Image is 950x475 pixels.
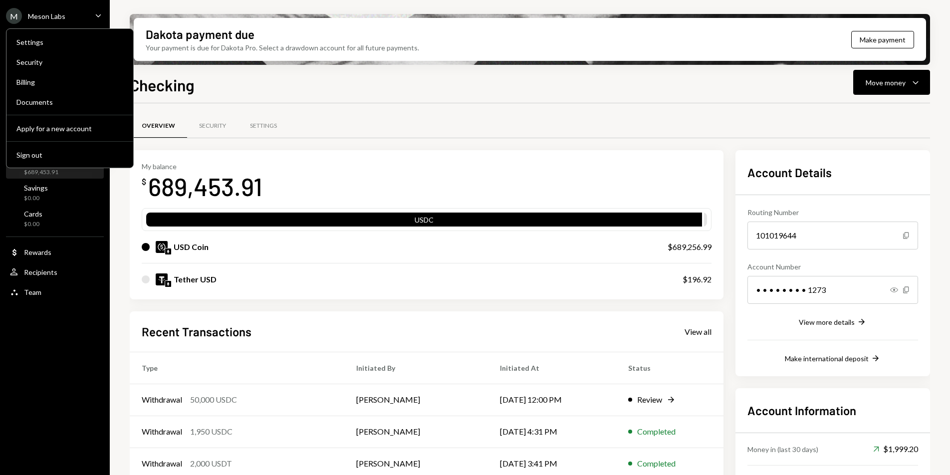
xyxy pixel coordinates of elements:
[866,77,906,88] div: Move money
[747,207,918,218] div: Routing Number
[799,318,855,326] div: View more details
[873,443,918,455] div: $1,999.20
[6,283,104,301] a: Team
[851,31,914,48] button: Make payment
[24,248,51,256] div: Rewards
[10,146,129,164] button: Sign out
[187,113,238,139] a: Security
[24,168,58,177] div: $689,453.91
[142,177,146,187] div: $
[148,171,262,202] div: 689,453.91
[637,394,662,406] div: Review
[24,288,41,296] div: Team
[165,248,171,254] img: ethereum-mainnet
[250,122,277,130] div: Settings
[685,327,712,337] div: View all
[24,210,42,218] div: Cards
[6,207,104,231] a: Cards$0.00
[156,241,168,253] img: USDC
[747,164,918,181] h2: Account Details
[142,394,182,406] div: Withdrawal
[130,352,344,384] th: Type
[190,458,232,470] div: 2,000 USDT
[6,243,104,261] a: Rewards
[10,33,129,51] a: Settings
[637,426,676,438] div: Completed
[238,113,289,139] a: Settings
[142,458,182,470] div: Withdrawal
[10,53,129,71] a: Security
[685,326,712,337] a: View all
[10,73,129,91] a: Billing
[799,317,867,328] button: View more details
[142,122,175,130] div: Overview
[785,353,881,364] button: Make international deposit
[488,384,616,416] td: [DATE] 12:00 PM
[747,444,818,455] div: Money in (last 30 days)
[747,276,918,304] div: • • • • • • • • 1273
[10,93,129,111] a: Documents
[747,261,918,272] div: Account Number
[10,120,129,138] button: Apply for a new account
[344,416,488,448] td: [PERSON_NAME]
[142,162,262,171] div: My balance
[130,75,195,95] h1: Checking
[24,184,48,192] div: Savings
[16,151,123,159] div: Sign out
[199,122,226,130] div: Security
[16,38,123,46] div: Settings
[146,42,419,53] div: Your payment is due for Dakota Pro. Select a drawdown account for all future payments.
[683,273,712,285] div: $196.92
[165,281,171,287] img: ethereum-mainnet
[747,402,918,419] h2: Account Information
[616,352,723,384] th: Status
[6,263,104,281] a: Recipients
[6,181,104,205] a: Savings$0.00
[24,220,42,229] div: $0.00
[28,12,65,20] div: Meson Labs
[668,241,712,253] div: $689,256.99
[16,78,123,86] div: Billing
[174,273,217,285] div: Tether USD
[190,426,233,438] div: 1,950 USDC
[488,416,616,448] td: [DATE] 4:31 PM
[130,113,187,139] a: Overview
[344,352,488,384] th: Initiated By
[146,26,254,42] div: Dakota payment due
[6,8,22,24] div: M
[637,458,676,470] div: Completed
[488,352,616,384] th: Initiated At
[24,268,57,276] div: Recipients
[785,354,869,363] div: Make international deposit
[344,384,488,416] td: [PERSON_NAME]
[853,70,930,95] button: Move money
[747,222,918,249] div: 101019644
[156,273,168,285] img: USDT
[16,98,123,106] div: Documents
[24,194,48,203] div: $0.00
[142,323,251,340] h2: Recent Transactions
[190,394,237,406] div: 50,000 USDC
[174,241,209,253] div: USD Coin
[16,58,123,66] div: Security
[142,426,182,438] div: Withdrawal
[16,124,123,133] div: Apply for a new account
[146,215,702,229] div: USDC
